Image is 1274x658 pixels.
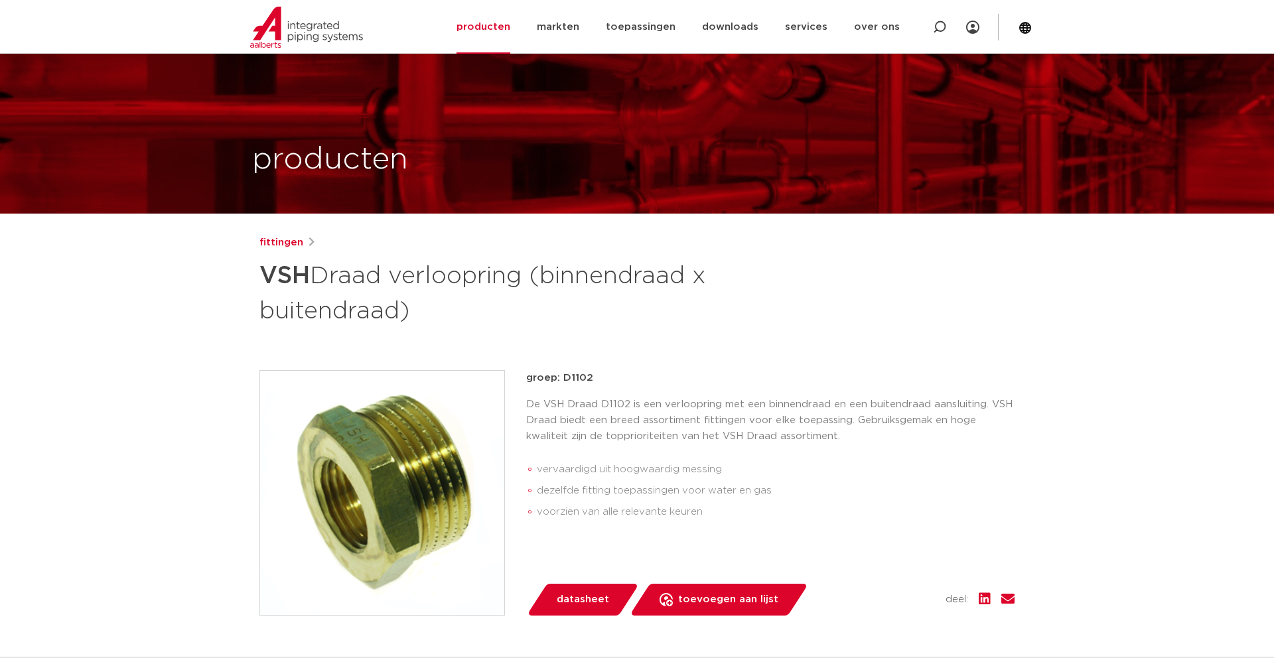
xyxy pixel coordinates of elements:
span: datasheet [557,589,609,610]
span: deel: [946,592,968,608]
p: De VSH Draad D1102 is een verloopring met een binnendraad en een buitendraad aansluiting. VSH Dra... [526,397,1015,444]
a: datasheet [526,584,639,616]
h1: Draad verloopring (binnendraad x buitendraad) [259,256,758,328]
li: voorzien van alle relevante keuren [537,501,1015,523]
li: dezelfde fitting toepassingen voor water en gas [537,480,1015,501]
p: groep: D1102 [526,370,1015,386]
strong: VSH [259,264,310,288]
li: vervaardigd uit hoogwaardig messing [537,459,1015,480]
a: fittingen [259,235,303,251]
span: toevoegen aan lijst [678,589,778,610]
img: Product Image for VSH Draad verloopring (binnendraad x buitendraad) [260,371,504,615]
h1: producten [252,139,408,181]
